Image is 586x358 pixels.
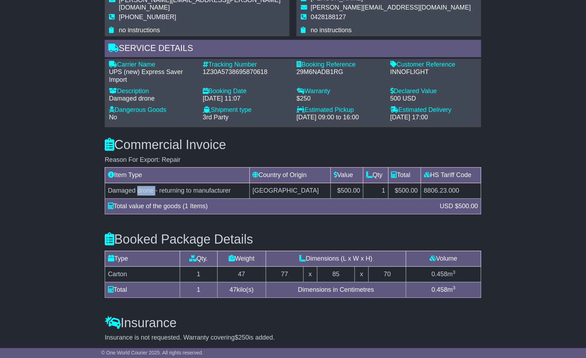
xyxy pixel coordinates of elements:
div: [DATE] 09:00 to 16:00 [297,114,383,121]
div: Damaged drone [109,95,196,103]
td: $500.00 [388,183,421,199]
td: Country of Origin [249,167,331,183]
span: no instructions [119,27,160,34]
td: Item Type [105,167,250,183]
td: Damaged drone - returning to manufacturer [105,183,250,199]
div: [DATE] 11:07 [203,95,289,103]
span: [PERSON_NAME][EMAIL_ADDRESS][DOMAIN_NAME] [311,4,471,11]
td: Total [105,282,180,297]
span: 0.458 [432,286,448,293]
td: Type [105,251,180,266]
div: INNOFLIGHT [390,68,477,76]
div: Description [109,87,196,95]
td: Value [331,167,363,183]
div: Reason For Export: Repair [105,156,481,164]
div: Booking Reference [297,61,383,69]
td: Weight [217,251,266,266]
td: 1 [180,282,217,297]
td: x [355,266,368,282]
td: m [406,266,481,282]
td: $500.00 [331,183,363,199]
div: Service Details [105,40,481,59]
span: No [109,114,117,121]
td: Dimensions in Centimetres [266,282,406,297]
div: Declared Value [390,87,477,95]
td: Dimensions (L x W x H) [266,251,406,266]
div: Insurance is not requested. Warranty covering is added. [105,334,481,342]
span: 3rd Party [203,114,229,121]
td: 70 [369,266,406,282]
h3: Booked Package Details [105,232,481,246]
div: Estimated Pickup [297,106,383,114]
td: Carton [105,266,180,282]
td: 85 [317,266,355,282]
sup: 3 [453,285,456,290]
td: x [303,266,317,282]
sup: 3 [453,269,456,275]
div: 1Z30A5738695870618 [203,68,289,76]
td: kilo(s) [217,282,266,297]
div: [DATE] 17:00 [390,114,477,121]
td: m [406,282,481,297]
td: 77 [266,266,303,282]
span: 47 [230,286,237,293]
div: $250 [297,95,383,103]
span: © One World Courier 2025. All rights reserved. [101,350,203,356]
div: 500 USD [390,95,477,103]
td: 8806.23.000 [421,183,481,199]
td: Volume [406,251,481,266]
div: USD $500.00 [436,201,482,211]
td: 1 [363,183,389,199]
div: UPS (new) Express Saver Import [109,68,196,84]
div: Warranty [297,87,383,95]
div: Customer Reference [390,61,477,69]
h3: Insurance [105,316,481,330]
div: Dangerous Goods [109,106,196,114]
span: 0.458 [432,271,448,278]
td: Qty [363,167,389,183]
div: Shipment type [203,106,289,114]
td: 1 [180,266,217,282]
td: Total [388,167,421,183]
div: Tracking Number [203,61,289,69]
div: Total value of the goods (1 Items) [104,201,436,211]
div: Carrier Name [109,61,196,69]
span: no instructions [311,27,352,34]
div: 29M6NADB1RG [297,68,383,76]
div: Estimated Delivery [390,106,477,114]
td: Qty. [180,251,217,266]
h3: Commercial Invoice [105,138,481,152]
td: HS Tariff Code [421,167,481,183]
div: Booking Date [203,87,289,95]
span: 0428188127 [311,13,346,21]
span: $250 [235,334,249,341]
span: [PHONE_NUMBER] [119,13,176,21]
td: [GEOGRAPHIC_DATA] [249,183,331,199]
td: 47 [217,266,266,282]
